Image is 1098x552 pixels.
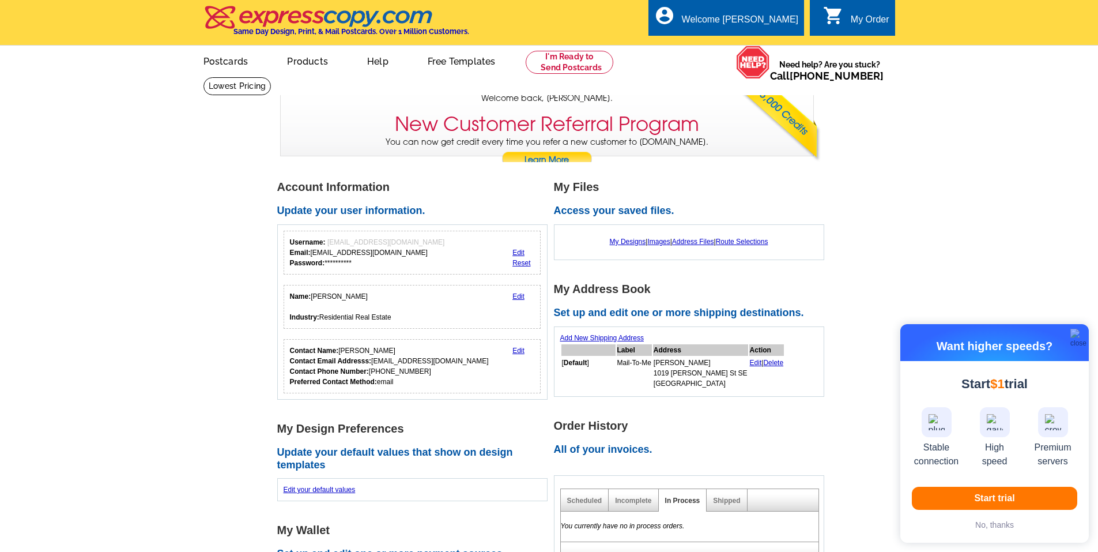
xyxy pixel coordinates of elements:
a: In Process [665,497,700,505]
a: Same Day Design, Print, & Mail Postcards. Over 1 Million Customers. [203,14,469,36]
strong: Name: [290,292,311,301]
span: Call [770,70,884,82]
a: Edit [512,292,525,301]
a: [PHONE_NUMBER] [790,70,884,82]
a: Edit [750,359,762,367]
div: My Order [851,14,889,31]
td: | [749,357,784,389]
strong: Industry: [290,313,319,321]
strong: Preferred Contact Method: [290,378,377,386]
i: account_circle [654,5,675,26]
a: Add New Shipping Address [560,334,644,342]
p: You can now get credit every time you refer a new customer to [DOMAIN_NAME]. [281,136,813,169]
a: Edit [512,249,525,257]
strong: Contact Phone Number: [290,367,369,375]
strong: Contact Name: [290,347,339,355]
a: Postcards [185,47,267,74]
div: [PERSON_NAME] Residential Real Estate [290,291,391,322]
h2: Set up and edit one or more shipping destinations. [554,307,831,320]
strong: Email: [290,249,311,257]
span: Need help? Are you stuck? [770,59,889,82]
a: Images [647,238,670,246]
h1: Order History [554,420,831,432]
h1: Account Information [277,181,554,193]
th: Address [653,344,748,356]
a: shopping_cart My Order [823,13,889,27]
div: Your personal details. [284,285,541,329]
th: Action [749,344,784,356]
h1: My Wallet [277,524,554,536]
a: Delete [763,359,783,367]
a: Shipped [713,497,740,505]
h2: Update your default values that show on design templates [277,446,554,471]
strong: Username: [290,238,326,246]
strong: Password: [290,259,325,267]
a: Edit [512,347,525,355]
i: shopping_cart [823,5,844,26]
td: Mail-To-Me [617,357,652,389]
a: Learn More [501,152,593,169]
div: | | | [560,231,818,253]
span: [EMAIL_ADDRESS][DOMAIN_NAME] [327,238,444,246]
h1: My Files [554,181,831,193]
a: My Designs [610,238,646,246]
a: Reset [512,259,530,267]
a: Route Selections [716,238,768,246]
span: Welcome back, [PERSON_NAME]. [481,92,613,104]
h2: Update your user information. [277,205,554,217]
div: Who should we contact regarding order issues? [284,339,541,393]
div: [PERSON_NAME] [EMAIL_ADDRESS][DOMAIN_NAME] [PHONE_NUMBER] email [290,346,489,387]
h1: My Address Book [554,283,831,295]
div: Welcome [PERSON_NAME] [682,14,798,31]
strong: Contact Email Addresss: [290,357,372,365]
div: Your login information. [284,231,541,275]
em: You currently have no in process orders. [561,522,685,530]
a: Help [349,47,407,74]
h3: New Customer Referral Program [395,112,699,136]
a: Edit your default values [284,486,356,494]
a: Scheduled [567,497,602,505]
a: Products [269,47,346,74]
a: Address Files [672,238,714,246]
h4: Same Day Design, Print, & Mail Postcards. Over 1 Million Customers. [233,27,469,36]
h2: Access your saved files. [554,205,831,217]
th: Label [617,344,652,356]
h1: My Design Preferences [277,423,554,435]
img: help [736,46,770,79]
td: [ ] [561,357,616,389]
a: Free Templates [409,47,514,74]
h2: All of your invoices. [554,444,831,456]
b: Default [564,359,587,367]
td: [PERSON_NAME] 1019 [PERSON_NAME] St SE [GEOGRAPHIC_DATA] [653,357,748,389]
a: Incomplete [615,497,651,505]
